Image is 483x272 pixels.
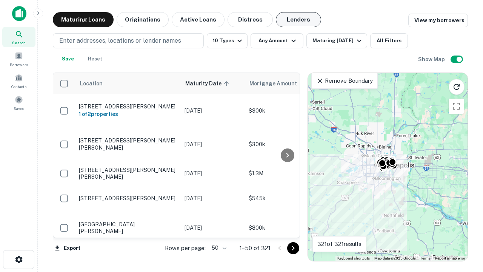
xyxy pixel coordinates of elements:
h6: Show Map [418,55,446,63]
button: Export [53,243,82,254]
button: Save your search to get updates of matches that match your search criteria. [56,51,80,66]
a: Open this area in Google Maps (opens a new window) [310,251,335,261]
a: Saved [2,93,35,113]
div: Maturing [DATE] [312,36,364,45]
p: [DATE] [185,107,241,115]
th: Maturity Date [181,73,245,94]
span: Search [12,40,26,46]
a: Contacts [2,71,35,91]
button: Lenders [276,12,321,27]
p: 1–50 of 321 [240,244,271,253]
p: $1.3M [249,169,324,178]
div: 50 [209,243,228,253]
button: Originations [117,12,169,27]
th: Mortgage Amount [245,73,328,94]
a: Report a map error [435,256,465,260]
span: Map data ©2025 Google [374,256,415,260]
button: Active Loans [172,12,225,27]
p: [STREET_ADDRESS][PERSON_NAME][PERSON_NAME] [79,167,177,180]
p: [DATE] [185,194,241,202]
p: [STREET_ADDRESS][PERSON_NAME] [79,103,177,110]
button: Maturing Loans [53,12,114,27]
img: capitalize-icon.png [12,6,26,21]
button: All Filters [370,33,408,48]
p: [STREET_ADDRESS][PERSON_NAME] [79,195,177,202]
p: 321 of 321 results [317,240,361,249]
p: Enter addresses, locations or lender names [59,36,181,45]
span: Contacts [11,83,26,90]
button: Keyboard shortcuts [337,256,370,261]
p: [DATE] [185,140,241,148]
p: Remove Boundary [316,76,372,85]
p: [DATE] [185,224,241,232]
p: $300k [249,107,324,115]
a: Search [2,27,35,47]
img: Google [310,251,335,261]
button: Reload search area [449,79,465,95]
span: Maturity Date [185,79,231,88]
button: Toggle fullscreen view [449,99,464,114]
span: Borrowers [10,62,28,68]
span: Saved [14,105,25,111]
div: 0 0 [308,73,468,261]
button: Go to next page [287,242,299,254]
p: $800k [249,224,324,232]
span: Mortgage Amount [249,79,307,88]
button: Enter addresses, locations or lender names [53,33,204,48]
p: [DATE] [185,169,241,178]
span: Location [80,79,103,88]
h6: 1 of 2 properties [79,110,177,118]
a: Borrowers [2,49,35,69]
th: Location [75,73,181,94]
a: View my borrowers [408,14,468,27]
button: Maturing [DATE] [306,33,367,48]
p: $545k [249,194,324,202]
p: [STREET_ADDRESS][PERSON_NAME][PERSON_NAME] [79,137,177,151]
button: Distress [228,12,273,27]
p: [GEOGRAPHIC_DATA][PERSON_NAME] [79,221,177,235]
p: Rows per page: [165,244,206,253]
button: Reset [83,51,107,66]
p: $300k [249,140,324,148]
iframe: Chat Widget [445,187,483,224]
a: Terms (opens in new tab) [420,256,431,260]
button: 10 Types [207,33,248,48]
button: Any Amount [251,33,303,48]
